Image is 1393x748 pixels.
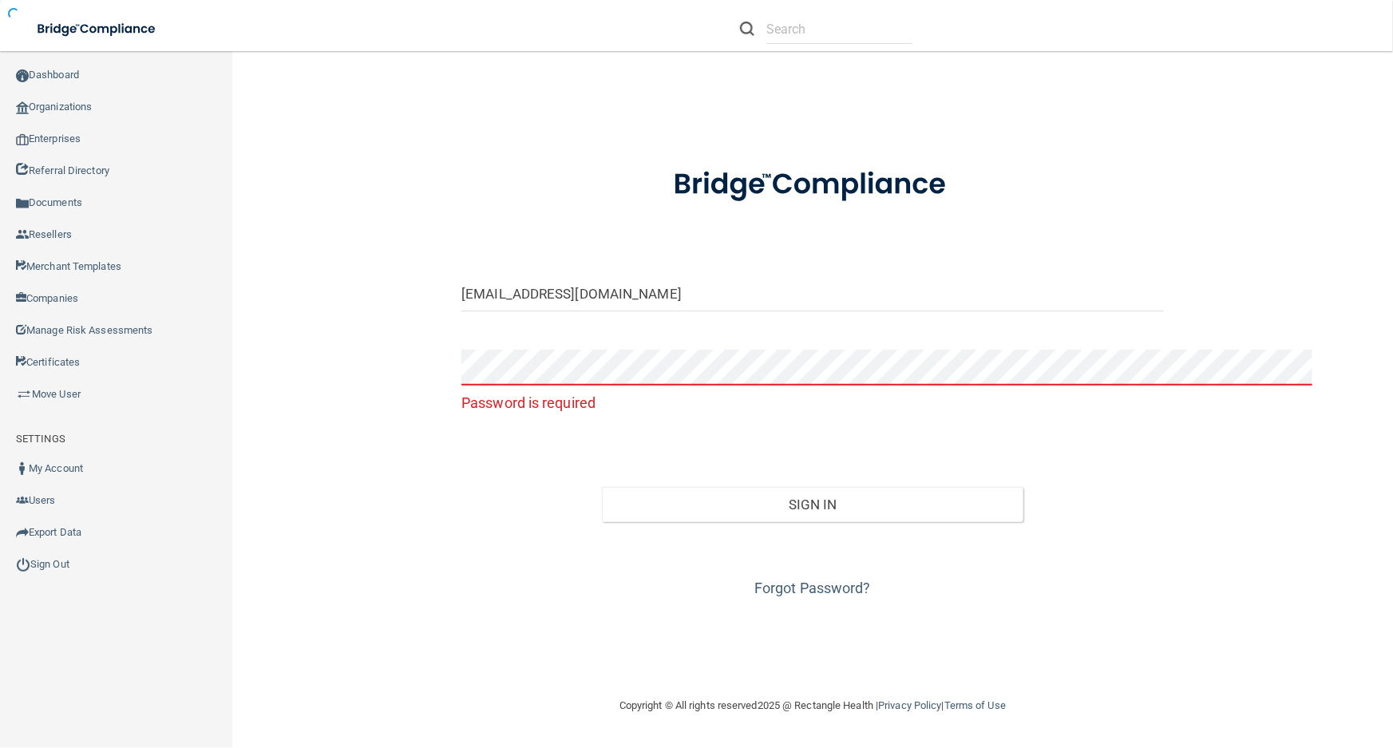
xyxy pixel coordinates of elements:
img: icon-documents.8dae5593.png [16,197,29,210]
img: icon-export.b9366987.png [16,526,29,539]
img: ic_user_dark.df1a06c3.png [16,462,29,475]
p: Password is required [461,390,1163,416]
a: Terms of Use [944,699,1006,711]
img: bridge_compliance_login_screen.278c3ca4.svg [24,13,171,46]
img: ic_reseller.de258add.png [16,228,29,241]
input: Search [766,14,912,44]
img: enterprise.0d942306.png [16,134,29,145]
img: bridge_compliance_login_screen.278c3ca4.svg [643,147,983,223]
img: icon-users.e205127d.png [16,494,29,507]
div: Copyright © All rights reserved 2025 @ Rectangle Health | | [521,680,1104,731]
img: ic-search.3b580494.png [740,22,754,36]
img: ic_power_dark.7ecde6b1.png [16,557,30,572]
input: Email [461,275,1163,311]
label: SETTINGS [16,429,65,449]
img: ic_dashboard_dark.d01f4a41.png [16,69,29,82]
a: Forgot Password? [754,580,871,596]
button: Sign In [602,487,1023,522]
a: Privacy Policy [878,699,941,711]
img: organization-icon.f8decf85.png [16,101,29,114]
img: briefcase.64adab9b.png [16,386,32,402]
